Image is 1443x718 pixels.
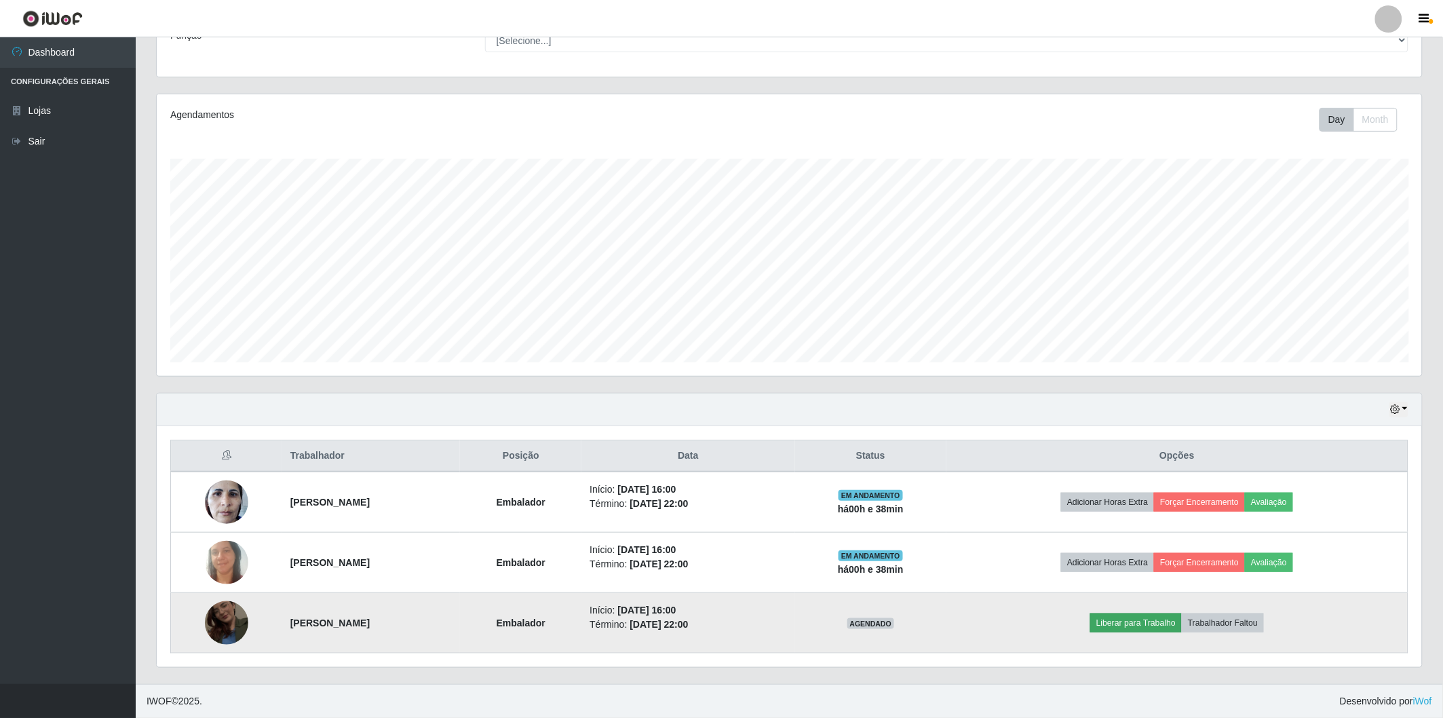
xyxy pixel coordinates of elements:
li: Início: [590,603,786,618]
span: © 2025 . [147,694,202,708]
th: Posição [460,440,581,472]
button: Adicionar Horas Extra [1061,553,1154,572]
img: 1694453886302.jpeg [205,473,248,531]
button: Month [1353,108,1398,132]
button: Day [1320,108,1354,132]
span: Desenvolvido por [1340,694,1432,708]
time: [DATE] 22:00 [630,619,689,630]
button: Forçar Encerramento [1154,553,1245,572]
time: [DATE] 22:00 [630,559,689,569]
th: Opções [946,440,1408,472]
strong: [PERSON_NAME] [290,618,370,628]
button: Liberar para Trabalho [1090,613,1182,632]
li: Término: [590,618,786,632]
strong: Embalador [497,497,545,508]
strong: há 00 h e 38 min [838,564,904,575]
img: 1756742293072.jpeg [205,584,248,662]
strong: Embalador [497,557,545,568]
div: Agendamentos [170,108,674,122]
button: Avaliação [1245,493,1293,512]
th: Trabalhador [282,440,461,472]
img: CoreUI Logo [22,10,83,27]
strong: Embalador [497,618,545,628]
li: Término: [590,557,786,571]
button: Forçar Encerramento [1154,493,1245,512]
a: iWof [1413,696,1432,706]
time: [DATE] 16:00 [618,544,676,555]
th: Data [581,440,794,472]
span: EM ANDAMENTO [839,550,903,561]
img: 1705655847886.jpeg [205,518,248,607]
strong: há 00 h e 38 min [838,504,904,514]
span: AGENDADO [847,618,895,629]
th: Status [795,440,947,472]
button: Adicionar Horas Extra [1061,493,1154,512]
span: EM ANDAMENTO [839,490,903,501]
li: Início: [590,483,786,497]
li: Início: [590,543,786,557]
time: [DATE] 16:00 [618,605,676,616]
div: Toolbar with button groups [1320,108,1408,132]
time: [DATE] 22:00 [630,498,689,509]
li: Término: [590,497,786,511]
button: Trabalhador Faltou [1182,613,1264,632]
strong: [PERSON_NAME] [290,497,370,508]
span: IWOF [147,696,172,706]
strong: [PERSON_NAME] [290,557,370,568]
div: First group [1320,108,1398,132]
time: [DATE] 16:00 [618,484,676,495]
button: Avaliação [1245,553,1293,572]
